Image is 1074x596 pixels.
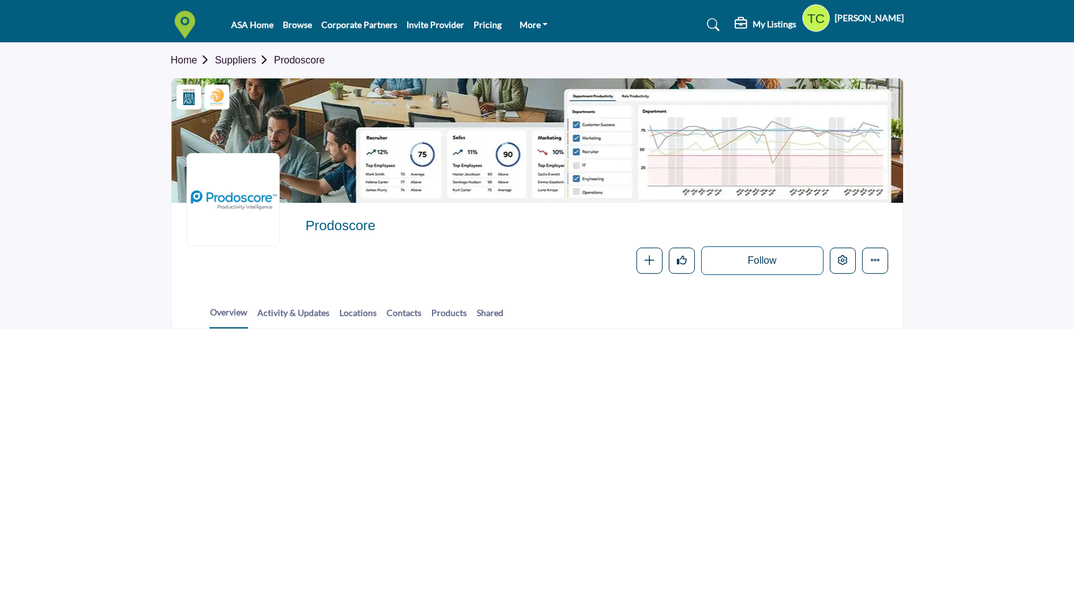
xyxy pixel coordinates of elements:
[283,19,312,30] a: Browse
[474,19,502,30] a: Pricing
[305,218,647,234] h2: Prodoscore
[431,306,467,328] a: Products
[695,15,728,35] a: Search
[862,248,888,274] button: More details
[802,4,830,32] button: Show hide supplier dropdown
[701,246,824,275] button: Follow
[321,19,397,30] a: Corporate Partners
[339,306,377,328] a: Locations
[511,16,557,34] a: More
[669,248,695,274] button: Like
[835,12,904,24] h5: [PERSON_NAME]
[171,55,215,65] a: Home
[274,55,325,65] a: Prodoscore
[386,306,422,328] a: Contacts
[735,17,796,32] div: My Listings
[215,55,274,65] a: Suppliers
[209,305,248,328] a: Overview
[753,19,796,30] h5: My Listings
[406,19,464,30] a: Invite Provider
[171,11,205,39] img: site Logo
[180,88,198,106] img: Corporate Partners
[476,306,504,328] a: Shared
[208,88,226,106] img: 2025 Staffing World Exhibitors
[257,306,330,328] a: Activity & Updates
[231,19,273,30] a: ASA Home
[830,248,856,274] button: Edit company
